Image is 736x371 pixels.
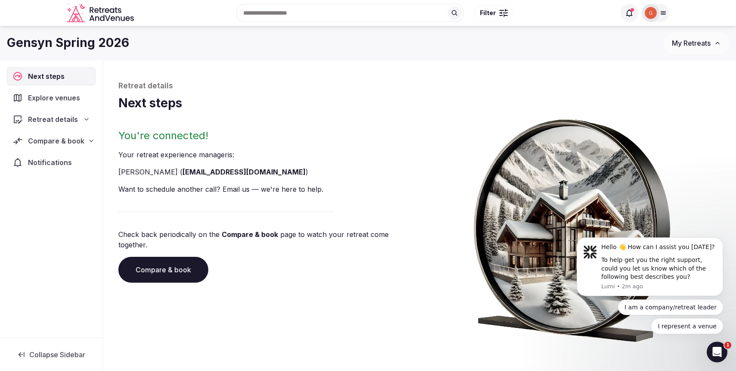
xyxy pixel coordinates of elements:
span: Compare & book [28,136,84,146]
h2: You're connected! [118,129,416,143]
p: Check back periodically on the page to watch your retreat come together. [118,229,416,250]
a: Explore venues [7,89,96,107]
span: Next steps [28,71,68,81]
svg: Retreats and Venues company logo [67,3,136,23]
button: Filter [474,5,513,21]
a: [EMAIL_ADDRESS][DOMAIN_NAME] [182,168,306,176]
h1: Gensyn Spring 2026 [7,34,129,51]
a: Notifications [7,153,96,171]
p: Retreat details [118,81,721,91]
span: Notifications [28,157,75,168]
h1: Next steps [118,95,721,112]
button: My Retreats [664,32,729,54]
a: Next steps [7,67,96,85]
a: Visit the homepage [67,3,136,23]
iframe: Intercom notifications message [564,224,736,348]
li: [PERSON_NAME] ( ) [118,167,416,177]
a: Compare & book [222,230,278,239]
p: Your retreat experience manager is : [118,150,416,160]
span: 1 [724,342,731,349]
p: Want to schedule another call? Email us — we're here to help. [118,184,416,194]
span: My Retreats [672,39,711,47]
iframe: Intercom live chat [707,342,727,362]
button: Collapse Sidebar [7,345,96,364]
span: Retreat details [28,114,78,125]
img: gabby [645,7,657,19]
span: Explore venues [28,93,83,103]
span: Collapse Sidebar [29,350,85,359]
img: Winter chalet retreat in picture frame [458,112,687,342]
a: Compare & book [118,257,208,283]
span: Filter [480,9,496,17]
